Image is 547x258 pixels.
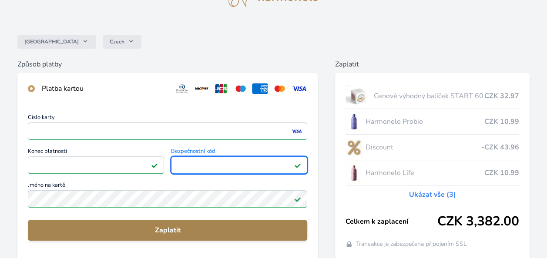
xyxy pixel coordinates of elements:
span: CZK 32.97 [484,91,519,101]
iframe: Iframe pro číslo karty [32,125,303,137]
h6: Zaplatit [335,59,530,69]
span: [GEOGRAPHIC_DATA] [24,38,79,45]
span: CZK 10.99 [484,116,519,127]
button: [GEOGRAPHIC_DATA] [17,35,96,49]
span: Jméno na kartě [28,182,307,190]
span: Bezpečnostní kód [171,149,307,156]
img: diners.svg [174,83,190,94]
span: Celkem k zaplacení [346,216,437,227]
img: maestro.svg [233,83,249,94]
span: Czech [110,38,124,45]
img: Platné pole [294,195,301,202]
input: Jméno na kartěPlatné pole [28,190,307,208]
button: Zaplatit [28,220,307,241]
img: Platné pole [294,162,301,169]
span: Zaplatit [35,225,300,235]
img: discount-lo.png [346,136,362,158]
span: Konec platnosti [28,149,164,156]
img: CLEAN_PROBIO_se_stinem_x-lo.jpg [346,111,362,132]
span: Discount [366,142,481,152]
button: Czech [103,35,141,49]
span: CZK 10.99 [484,168,519,178]
img: start.jpg [346,85,370,107]
span: Cenově výhodný balíček START 60 [374,91,484,101]
span: -CZK 43.96 [481,142,519,152]
a: Ukázat vše (3) [409,189,456,200]
span: Číslo karty [28,115,307,122]
iframe: Iframe pro datum vypršení platnosti [32,159,160,171]
iframe: Iframe pro bezpečnostní kód [175,159,303,171]
span: Harmonelo Life [366,168,484,178]
img: discover.svg [194,83,210,94]
span: CZK 3,382.00 [437,214,519,229]
img: mc.svg [272,83,288,94]
img: visa [291,127,302,135]
img: amex.svg [252,83,268,94]
span: Harmonelo Probio [366,116,484,127]
img: Platné pole [151,162,158,169]
img: CLEAN_LIFE_se_stinem_x-lo.jpg [346,162,362,184]
span: Transakce je zabezpečena připojením SSL [356,240,467,248]
h6: Způsob platby [17,59,318,69]
img: jcb.svg [213,83,229,94]
img: visa.svg [291,83,307,94]
div: Platba kartou [42,83,167,94]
